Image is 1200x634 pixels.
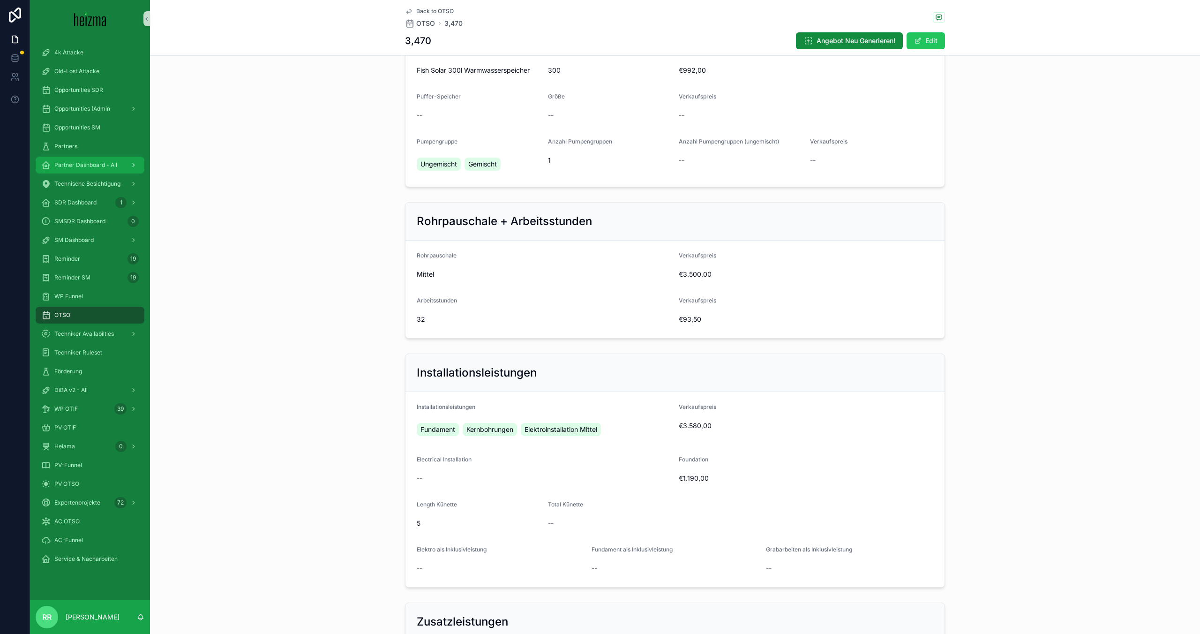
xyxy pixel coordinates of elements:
span: Verkaufspreis [679,403,716,410]
span: Fundament als Inklusivleistung [592,546,673,553]
div: 19 [127,272,139,283]
span: Rohrpauschale [417,252,457,259]
span: Anzahl Pumpengruppen [548,138,612,145]
span: Back to OTSO [416,8,454,15]
span: Verkaufspreis [810,138,847,145]
div: 39 [114,403,127,415]
span: Heiama [54,443,75,450]
span: Puffer-Speicher [417,93,461,100]
span: OTSO [416,19,435,28]
img: App logo [74,11,106,26]
span: -- [548,519,554,528]
span: Partner Dashboard - All [54,161,117,169]
span: Verkaufspreis [679,252,716,259]
a: Förderung [36,363,144,380]
span: Partners [54,143,77,150]
a: Service & Nacharbeiten [36,551,144,567]
span: -- [417,111,422,120]
a: PV-Funnel [36,457,144,474]
div: 72 [114,497,127,508]
div: 0 [127,216,139,227]
a: AC-Funnel [36,532,144,549]
button: Edit [907,32,945,49]
span: Förderung [54,368,82,375]
span: Verkaufspreis [679,297,716,304]
span: Größe [548,93,565,100]
span: OTSO [54,311,70,319]
span: Reminder [54,255,80,263]
span: €93,50 [679,315,846,324]
span: Elektroinstallation Mittel [525,425,597,434]
a: Back to OTSO [405,8,454,15]
span: Arbeitsstunden [417,297,457,304]
span: Total Künette [548,501,583,508]
span: €3.580,00 [679,421,933,430]
a: Opportunities (Admin [36,100,144,117]
h2: Installationsleistungen [417,365,537,380]
span: Gemischt [468,159,497,169]
span: 5 [417,519,540,528]
span: Fish Solar 300l Warmwasserspeicher [417,66,530,75]
span: Old-Lost Attacke [54,68,99,75]
span: Techniker Ruleset [54,349,102,356]
div: 19 [127,253,139,264]
a: Opportunities SM [36,119,144,136]
a: Techniker Availabilties [36,325,144,342]
a: Partner Dashboard - All [36,157,144,174]
span: Foundation [679,456,708,463]
span: 300 [548,66,672,75]
span: 1 [548,156,672,165]
a: WP OTIF39 [36,400,144,417]
a: OTSO [405,19,435,28]
h2: Zusatzleistungen [417,614,508,629]
span: PV OTSO [54,480,79,488]
span: Angebot Neu Generieren! [817,36,895,45]
span: Electrical Installation [417,456,472,463]
a: WP Funnel [36,288,144,305]
a: SM Dashboard [36,232,144,249]
a: AC OTSO [36,513,144,530]
span: Expertenprojekte [54,499,100,506]
div: 0 [115,441,127,452]
span: AC-Funnel [54,536,83,544]
span: SM Dashboard [54,236,94,244]
span: Technische Besichtigung [54,180,120,188]
span: -- [417,474,422,483]
a: DiBA v2 - All [36,382,144,399]
span: Reminder SM [54,274,90,281]
span: €992,00 [679,66,933,75]
span: PV OTIF [54,424,76,431]
span: Grabarbeiten als Inklusivleistung [766,546,852,553]
span: Pumpengruppe [417,138,457,145]
span: SMSDR Dashboard [54,218,105,225]
a: Reminder19 [36,250,144,267]
span: 4k Attacke [54,49,83,56]
span: Kernbohrungen [466,425,513,434]
span: PV-Funnel [54,461,82,469]
a: Reminder SM19 [36,269,144,286]
span: SDR Dashboard [54,199,97,206]
a: 3,470 [444,19,463,28]
span: WP OTIF [54,405,78,413]
span: Verkaufspreis [679,93,716,100]
a: Technische Besichtigung [36,175,144,192]
span: Techniker Availabilties [54,330,114,338]
span: -- [548,111,554,120]
h2: Rohrpauschale + Arbeitsstunden [417,214,592,229]
span: Service & Nacharbeiten [54,555,118,563]
a: Expertenprojekte72 [36,494,144,511]
span: -- [592,564,597,573]
span: Length Künette [417,501,457,508]
span: -- [417,564,422,573]
span: Fundament [420,425,455,434]
span: Anzahl Pumpengruppen (ungemischt) [679,138,779,145]
a: SDR Dashboard1 [36,194,144,211]
a: SMSDR Dashboard0 [36,213,144,230]
span: -- [766,564,772,573]
span: Mittel [417,270,434,279]
a: PV OTIF [36,419,144,436]
a: Old-Lost Attacke [36,63,144,80]
span: DiBA v2 - All [54,386,88,394]
h1: 3,470 [405,34,431,47]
